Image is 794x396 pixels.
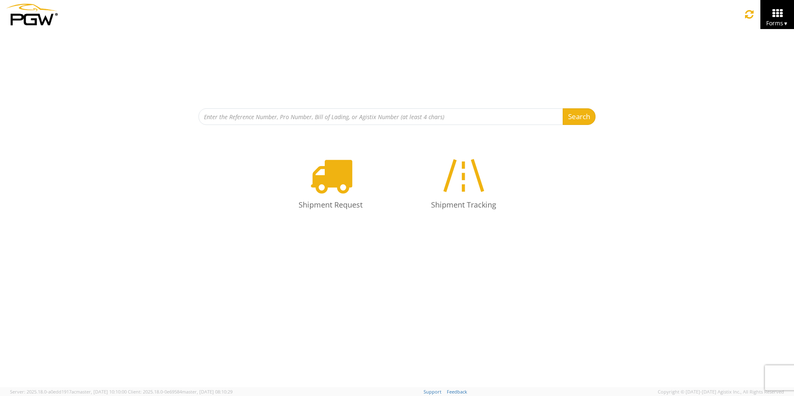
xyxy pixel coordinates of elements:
[424,389,441,395] a: Support
[277,201,385,209] h4: Shipment Request
[10,389,127,395] span: Server: 2025.18.0-a0edd1917ac
[563,108,595,125] button: Search
[766,19,788,27] span: Forms
[658,389,784,395] span: Copyright © [DATE]-[DATE] Agistix Inc., All Rights Reserved
[6,4,58,25] img: pgw-form-logo-1aaa8060b1cc70fad034.png
[409,201,517,209] h4: Shipment Tracking
[401,146,526,222] a: Shipment Tracking
[447,389,467,395] a: Feedback
[182,389,233,395] span: master, [DATE] 08:10:29
[783,20,788,27] span: ▼
[76,389,127,395] span: master, [DATE] 10:10:00
[268,146,393,222] a: Shipment Request
[198,108,563,125] input: Enter the Reference Number, Pro Number, Bill of Lading, or Agistix Number (at least 4 chars)
[128,389,233,395] span: Client: 2025.18.0-0e69584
